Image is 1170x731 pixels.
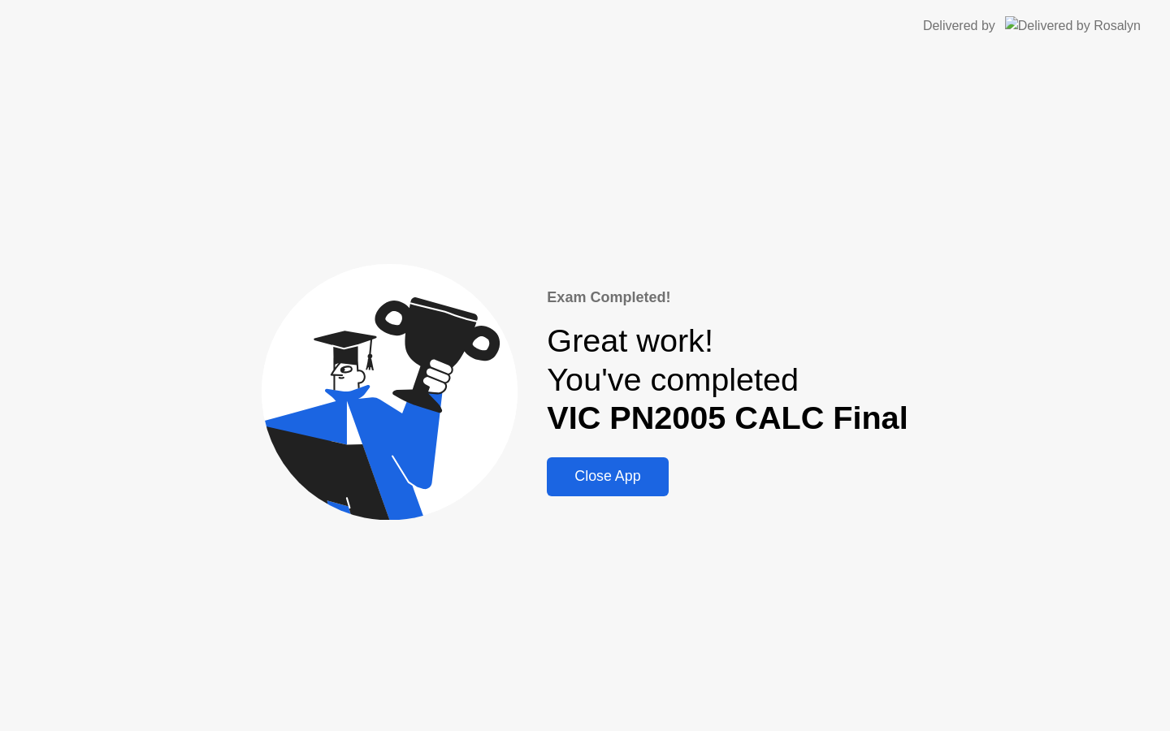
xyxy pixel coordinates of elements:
b: VIC PN2005 CALC Final [547,400,908,435]
div: Delivered by [923,16,995,36]
button: Close App [547,457,668,496]
img: Delivered by Rosalyn [1005,16,1141,35]
div: Close App [552,468,663,485]
div: Great work! You've completed [547,322,908,438]
div: Exam Completed! [547,287,908,309]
